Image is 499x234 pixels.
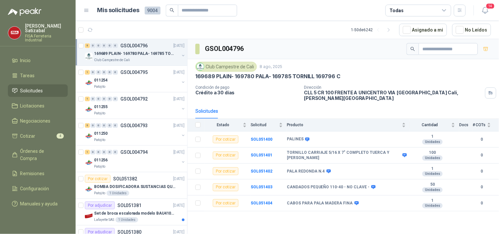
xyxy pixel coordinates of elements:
[85,70,90,75] div: 1
[8,115,68,127] a: Negociaciones
[473,123,486,127] span: # COTs
[173,96,185,102] p: [DATE]
[102,70,107,75] div: 0
[90,150,95,154] div: 0
[102,97,107,101] div: 0
[94,130,108,137] p: 011250
[197,63,204,70] img: Company Logo
[113,150,118,154] div: 0
[173,123,185,129] p: [DATE]
[486,3,495,9] span: 14
[173,149,185,155] p: [DATE]
[205,44,245,54] h3: GSOL004796
[90,43,95,48] div: 0
[117,203,141,208] p: SOL051381
[94,210,176,217] p: Set de broca escalonada modelo BAU410119
[20,170,45,177] span: Remisiones
[422,155,443,161] div: Unidades
[85,185,93,193] img: Company Logo
[94,164,105,169] p: Patojito
[473,168,491,175] b: 0
[8,27,21,39] img: Company Logo
[20,132,36,140] span: Cotizar
[94,191,105,196] p: Patojito
[459,119,473,131] th: Docs
[8,198,68,210] a: Manuales y ayuda
[473,136,491,143] b: 0
[94,111,105,116] p: Patojito
[107,150,112,154] div: 0
[113,43,118,48] div: 0
[304,90,483,101] p: CLL 5 CR 100 FRENTE A UNICENTRO VIA [GEOGRAPHIC_DATA] Cali , [PERSON_NAME][GEOGRAPHIC_DATA]
[8,69,68,82] a: Tareas
[422,187,443,193] div: Unidades
[8,54,68,67] a: Inicio
[85,201,115,209] div: Por adjudicar
[85,52,93,60] img: Company Logo
[287,150,401,160] b: TORNILLO CARRIAJE 5/16 X 7" COMPLETO TUERCA Y [PERSON_NAME]
[205,119,251,131] th: Estado
[195,62,257,72] div: Club Campestre de Cali
[251,201,272,205] a: SOL051404
[97,6,139,15] h1: Mis solicitudes
[102,43,107,48] div: 0
[410,182,455,187] b: 50
[85,212,93,220] img: Company Logo
[94,184,176,190] p: BOMBA DOSIFICADORA SUSTANCIAS QUIMICAS
[96,150,101,154] div: 0
[25,24,68,33] p: [PERSON_NAME] Satizabal
[115,217,138,222] div: 1 Unidades
[94,217,114,222] p: Lafayette SAS
[20,117,51,125] span: Negociaciones
[25,34,68,42] p: FISA Ferreteria Industrial
[85,148,186,169] a: 1 0 0 0 0 0 GSOL004794[DATE] Company Logo011256Patojito
[173,69,185,76] p: [DATE]
[94,51,176,57] p: 169689 PLAIN- 169780 PALA- 169785 TORNILL 169796 C
[85,42,186,63] a: 5 0 0 0 0 0 GSOL004796[DATE] Company Logo169689 PLAIN- 169780 PALA- 169785 TORNILL 169796 CClub C...
[287,201,353,206] b: CABOS PARA PALA MADERA FINA
[251,153,272,157] b: SOL051401
[90,123,95,128] div: 0
[195,85,299,90] p: Condición de pago
[96,43,101,48] div: 0
[120,43,148,48] p: GSOL004796
[170,8,174,12] span: search
[213,183,238,191] div: Por cotizar
[251,169,272,174] a: SOL051402
[411,47,415,51] span: search
[473,119,499,131] th: # COTs
[113,176,137,181] p: SOL051382
[287,185,370,190] b: CANDADOS PEQUEÑO 110-40 - NO CLAVE -
[251,185,272,189] a: SOL051403
[422,139,443,145] div: Unidades
[96,123,101,128] div: 0
[85,175,111,183] div: Por cotizar
[410,166,455,172] b: 1
[85,43,90,48] div: 5
[102,150,107,154] div: 0
[85,150,90,154] div: 1
[94,137,105,143] p: Patojito
[107,123,112,128] div: 0
[304,85,483,90] p: Dirección
[8,167,68,180] a: Remisiones
[57,133,64,139] span: 4
[195,73,340,80] p: 169689 PLAIN- 169780 PALA- 169785 TORNILL 169796 C
[287,169,325,174] b: PALA REDONDA N.4
[251,137,272,142] b: SOL051400
[20,57,31,64] span: Inicio
[287,123,401,127] span: Producto
[85,68,186,89] a: 1 0 0 0 0 0 GSOL004795[DATE] Company Logo011254Patojito
[410,150,455,155] b: 100
[113,97,118,101] div: 0
[120,123,148,128] p: GSOL004793
[113,123,118,128] div: 0
[213,167,238,175] div: Por cotizar
[260,64,282,70] p: 8 ago, 2025
[452,24,491,36] button: No Leídos
[113,70,118,75] div: 0
[399,24,447,36] button: Asignado a mi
